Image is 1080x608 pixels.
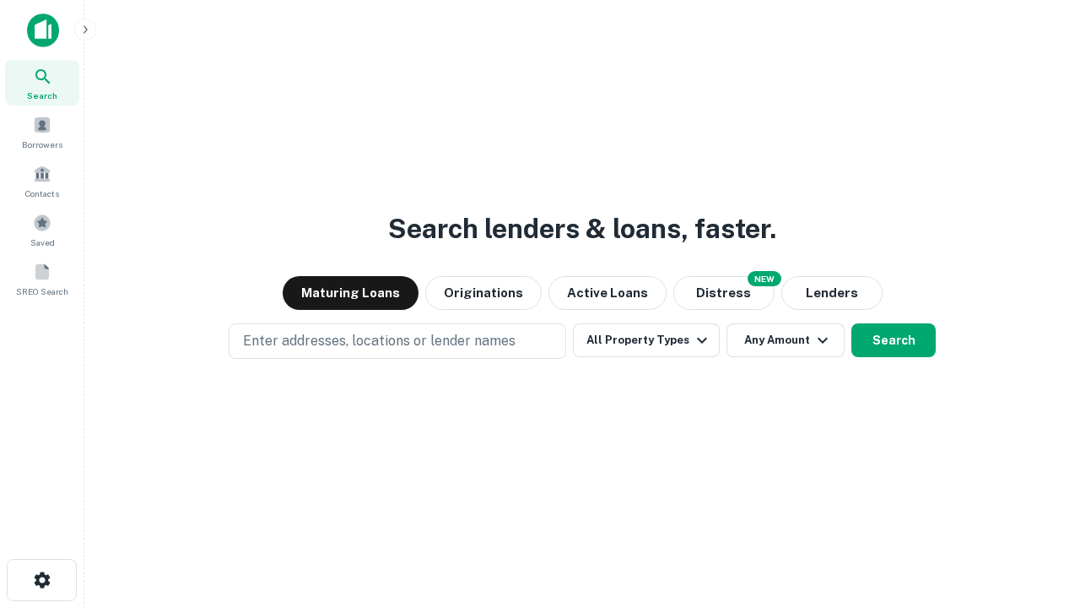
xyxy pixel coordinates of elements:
[388,209,776,249] h3: Search lenders & loans, faster.
[25,187,59,200] span: Contacts
[229,323,566,359] button: Enter addresses, locations or lender names
[283,276,418,310] button: Maturing Loans
[726,323,845,357] button: Any Amount
[5,109,79,155] a: Borrowers
[5,256,79,301] a: SREO Search
[5,158,79,204] a: Contacts
[27,14,59,47] img: capitalize-icon.png
[5,60,79,106] a: Search
[22,138,62,151] span: Borrowers
[425,276,542,310] button: Originations
[27,89,57,102] span: Search
[5,207,79,252] a: Saved
[243,331,516,351] p: Enter addresses, locations or lender names
[30,236,55,249] span: Saved
[996,473,1080,554] iframe: Chat Widget
[748,271,781,286] div: NEW
[851,323,936,357] button: Search
[781,276,883,310] button: Lenders
[548,276,667,310] button: Active Loans
[573,323,720,357] button: All Property Types
[16,285,68,298] span: SREO Search
[673,276,775,310] button: Search distressed loans with lien and other non-mortgage details.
